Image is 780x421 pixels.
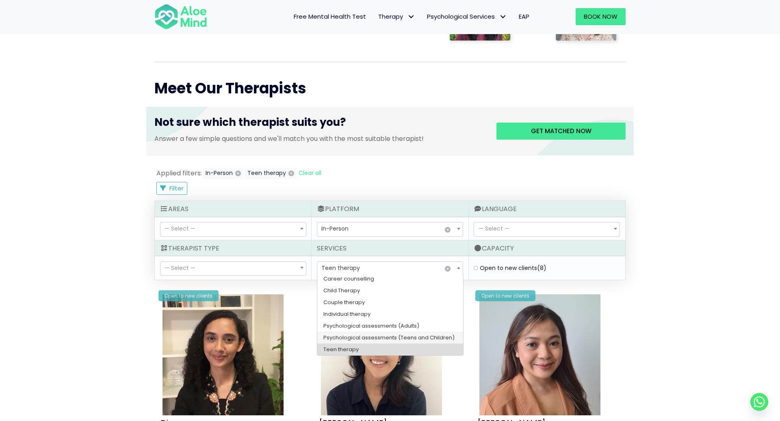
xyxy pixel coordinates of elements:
span: (8) [537,264,546,272]
span: Get matched now [531,127,591,135]
span: Book Now [584,12,617,21]
a: Psychological ServicesPsychological Services: submenu [421,8,513,25]
span: Teen therapy [321,264,360,272]
div: Areas [155,201,311,217]
img: IMG_1660 – Diveena Nair [162,294,284,415]
li: Individual therapy [317,308,463,320]
span: Therapy [378,12,415,21]
a: Get matched now [496,123,626,140]
div: Language [469,201,625,217]
button: Filter Listings [156,182,187,195]
button: Clear all [298,168,322,179]
div: Platform [312,201,468,217]
img: Emelyne Counsellor [321,294,442,415]
span: Therapy: submenu [405,11,417,23]
span: — Select — [479,225,509,233]
span: — Select — [165,264,195,272]
span: EAP [519,12,529,21]
span: Psychological Services [427,12,507,21]
span: In-Person [317,222,463,236]
a: Book Now [576,8,626,25]
li: Psychological assessments (Teens and Children) [317,332,463,343]
button: Teen therapy [245,168,297,179]
h3: Not sure which therapist suits you? [154,115,484,134]
li: Career counselling [317,273,463,285]
div: Therapist Type [155,240,311,256]
li: Teen therapy [317,343,463,355]
a: Whatsapp [750,393,768,411]
label: Open to new clients [480,264,546,272]
li: Couple therapy [317,296,463,308]
a: Free Mental Health Test [288,8,372,25]
p: Answer a few simple questions and we'll match you with the most suitable therapist! [154,134,484,143]
a: TherapyTherapy: submenu [372,8,421,25]
span: Applied filters: [156,168,202,178]
div: Open to new clients [158,290,219,301]
div: Capacity [469,240,625,256]
li: Child Therapy [317,285,463,296]
li: Psychological assessments (Adults) [317,320,463,332]
img: Aloe mind Logo [154,3,207,30]
span: Free Mental Health Test [294,12,366,21]
nav: Menu [218,8,535,25]
img: Hanna Clinical Psychologist [479,294,600,415]
div: Services [312,240,468,256]
button: In-Person [203,168,243,179]
span: Psychological Services: submenu [497,11,509,23]
span: In-Person [317,222,463,237]
a: EAP [513,8,535,25]
span: Teen therapy [317,262,463,276]
span: — Select — [165,225,195,233]
span: Meet Our Therapists [154,78,306,99]
div: Open to new clients [475,290,535,301]
span: Filter [169,184,184,192]
span: In-Person [321,225,349,233]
